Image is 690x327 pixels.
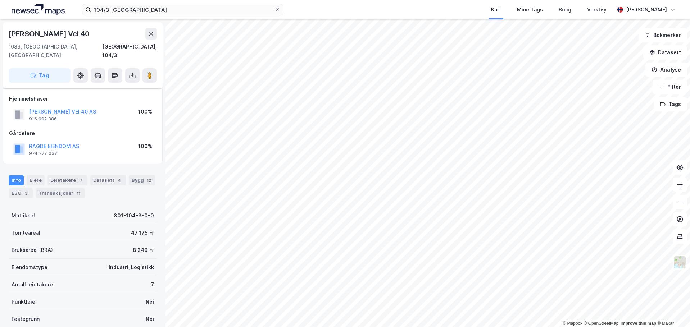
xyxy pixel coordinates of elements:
[645,63,687,77] button: Analyse
[517,5,543,14] div: Mine Tags
[639,28,687,42] button: Bokmerker
[654,293,690,327] div: Kontrollprogram for chat
[138,107,152,116] div: 100%
[138,142,152,151] div: 100%
[151,280,154,289] div: 7
[587,5,607,14] div: Verktøy
[102,42,157,60] div: [GEOGRAPHIC_DATA], 104/3
[116,177,123,184] div: 4
[9,28,91,40] div: [PERSON_NAME] Vei 40
[12,211,35,220] div: Matrikkel
[27,175,45,185] div: Eiere
[114,211,154,220] div: 301-104-3-0-0
[9,175,24,185] div: Info
[75,190,82,197] div: 11
[643,45,687,60] button: Datasett
[131,229,154,237] div: 47 175 ㎡
[491,5,501,14] div: Kart
[9,42,102,60] div: 1083, [GEOGRAPHIC_DATA], [GEOGRAPHIC_DATA]
[36,188,85,198] div: Transaksjoner
[109,263,154,272] div: Industri, Logistikk
[12,246,53,254] div: Bruksareal (BRA)
[146,315,154,323] div: Nei
[12,315,40,323] div: Festegrunn
[91,4,274,15] input: Søk på adresse, matrikkel, gårdeiere, leietakere eller personer
[47,175,87,185] div: Leietakere
[146,298,154,306] div: Nei
[673,255,687,269] img: Z
[12,280,53,289] div: Antall leietakere
[9,129,156,138] div: Gårdeiere
[12,298,35,306] div: Punktleie
[77,177,85,184] div: 7
[129,175,155,185] div: Bygg
[9,68,71,83] button: Tag
[12,229,40,237] div: Tomteareal
[559,5,571,14] div: Bolig
[23,190,30,197] div: 3
[621,321,656,326] a: Improve this map
[584,321,619,326] a: OpenStreetMap
[9,188,33,198] div: ESG
[654,97,687,111] button: Tags
[563,321,582,326] a: Mapbox
[654,293,690,327] iframe: Chat Widget
[12,4,65,15] img: logo.a4113a55bc3d86da70a041830d287a7e.svg
[133,246,154,254] div: 8 249 ㎡
[12,263,47,272] div: Eiendomstype
[653,80,687,94] button: Filter
[90,175,126,185] div: Datasett
[626,5,667,14] div: [PERSON_NAME]
[9,95,156,103] div: Hjemmelshaver
[29,116,57,122] div: 916 992 386
[29,151,57,156] div: 974 227 037
[145,177,153,184] div: 12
